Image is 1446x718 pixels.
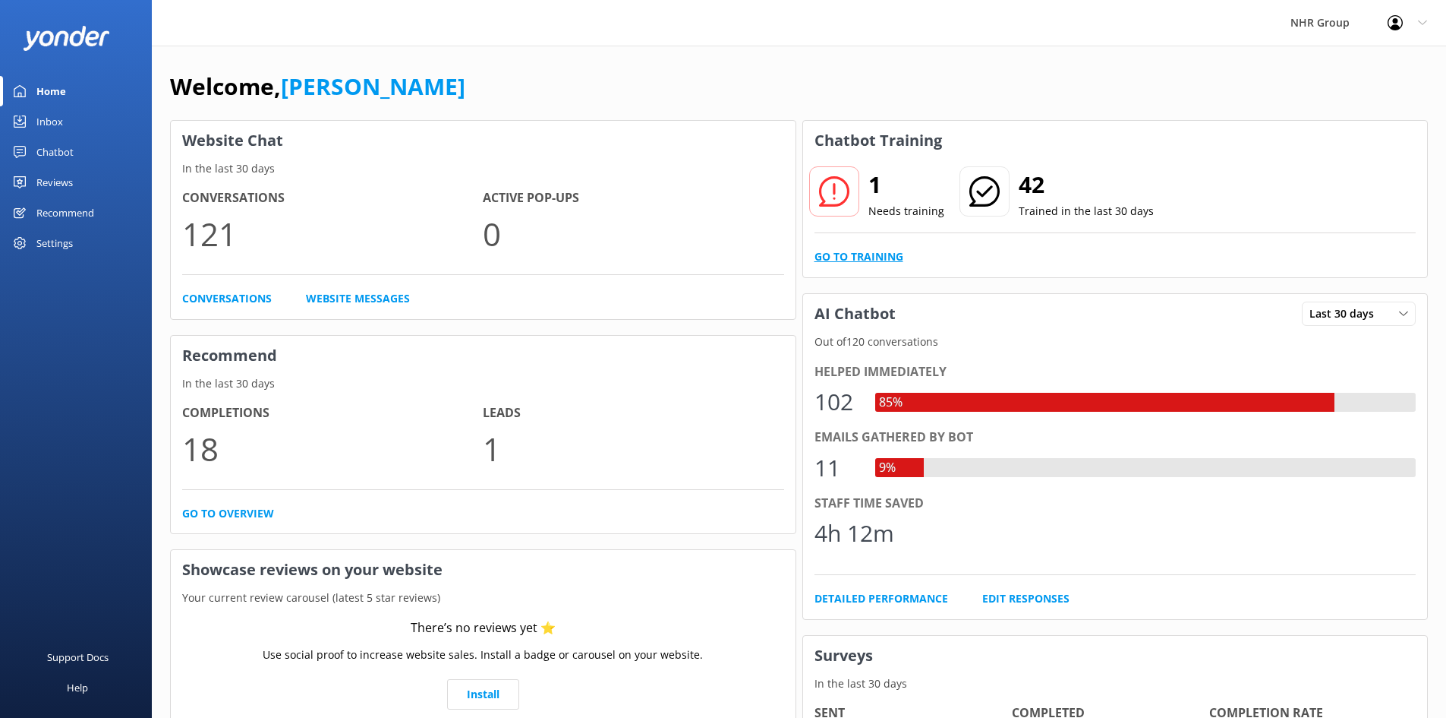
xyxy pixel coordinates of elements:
[263,647,703,663] p: Use social proof to increase website sales. Install a badge or carousel on your website.
[411,618,556,638] div: There’s no reviews yet ⭐
[36,167,73,198] div: Reviews
[868,203,944,220] p: Needs training
[483,403,783,423] h4: Leads
[182,208,483,259] p: 121
[814,428,1416,448] div: Emails gathered by bot
[281,71,465,102] a: [PERSON_NAME]
[171,550,795,590] h3: Showcase reviews on your website
[36,198,94,228] div: Recommend
[814,590,948,607] a: Detailed Performance
[803,675,1428,692] p: In the last 30 days
[982,590,1070,607] a: Edit Responses
[483,208,783,259] p: 0
[483,423,783,474] p: 1
[803,294,907,334] h3: AI Chatbot
[868,166,944,203] h2: 1
[67,672,88,703] div: Help
[171,336,795,375] h3: Recommend
[447,679,519,710] a: Install
[814,362,1416,382] div: Helped immediately
[875,458,899,478] div: 9%
[182,290,272,307] a: Conversations
[814,450,860,486] div: 11
[306,290,410,307] a: Website Messages
[483,188,783,208] h4: Active Pop-ups
[1019,203,1154,220] p: Trained in the last 30 days
[171,121,795,160] h3: Website Chat
[803,121,953,160] h3: Chatbot Training
[814,494,1416,514] div: Staff time saved
[814,515,894,552] div: 4h 12m
[36,106,63,137] div: Inbox
[182,423,483,474] p: 18
[36,137,74,167] div: Chatbot
[171,590,795,606] p: Your current review carousel (latest 5 star reviews)
[23,26,110,51] img: yonder-white-logo.png
[803,636,1428,675] h3: Surveys
[182,403,483,423] h4: Completions
[1019,166,1154,203] h2: 42
[36,228,73,258] div: Settings
[182,505,274,522] a: Go to overview
[47,642,109,672] div: Support Docs
[814,384,860,420] div: 102
[171,375,795,392] p: In the last 30 days
[803,334,1428,350] p: Out of 120 conversations
[171,160,795,177] p: In the last 30 days
[182,188,483,208] h4: Conversations
[875,393,906,413] div: 85%
[814,248,903,265] a: Go to Training
[1309,305,1383,322] span: Last 30 days
[170,68,465,105] h1: Welcome,
[36,76,66,106] div: Home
